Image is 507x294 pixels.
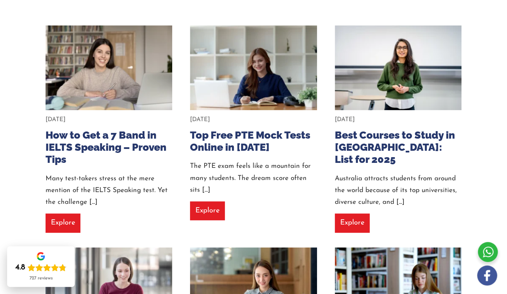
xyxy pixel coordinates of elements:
a: Top Free PTE Mock Tests Online in [DATE] [190,129,310,153]
a: Explore [335,213,370,232]
span: [DATE] [46,117,65,123]
img: white-facebook.png [477,265,497,285]
div: The PTE exam feels like a mountain for many students. The dream score often sits [...] [190,160,317,196]
div: 727 reviews [30,275,53,281]
span: [DATE] [190,117,210,123]
a: Explore [190,201,225,220]
div: 4.8 [15,263,25,273]
div: Australia attracts students from around the world because of its top universities, diverse cultur... [335,173,462,208]
span: [DATE] [335,117,355,123]
a: Explore [46,213,80,232]
div: Rating: 4.8 out of 5 [15,263,67,273]
a: Best Courses to Study in [GEOGRAPHIC_DATA]: List for 2025 [335,129,455,165]
div: Many test-takers stress at the mere mention of the IELTS Speaking test. Yet the challenge [...] [46,173,173,208]
a: How to Get a 7 Band in IELTS Speaking – Proven Tips [46,129,167,165]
